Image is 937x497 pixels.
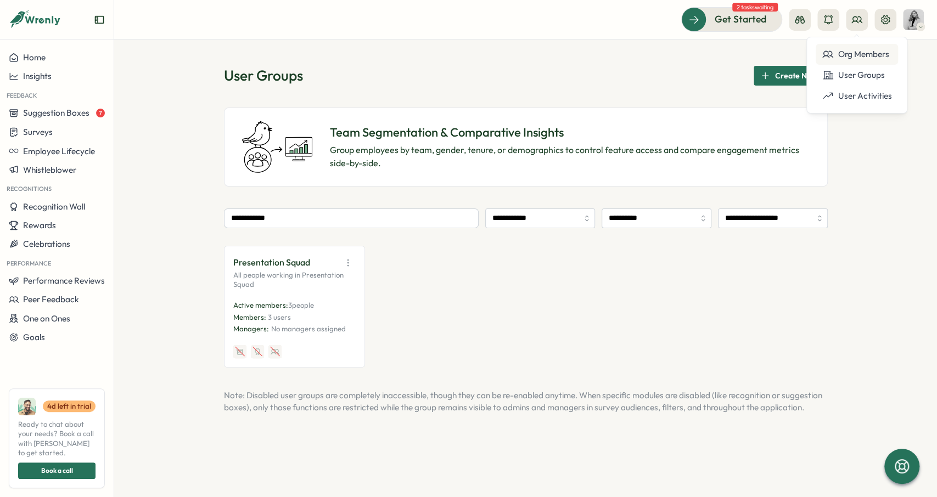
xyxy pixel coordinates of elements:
img: Kira Elle Cole [903,9,924,30]
span: 2 tasks waiting [732,3,778,12]
p: All people working in Presentation Squad [233,270,356,290]
button: Create New [754,66,828,86]
span: Surveys [23,127,53,137]
span: 3 people [288,301,314,309]
p: Managers: [233,324,269,334]
p: Team Segmentation & Comparative Insights [330,124,810,141]
a: User Activities [816,86,898,106]
img: Ali Khan [18,398,36,415]
span: Whistleblower [23,165,76,175]
button: Book a call [18,462,96,479]
p: Note: Disabled user groups are completely inaccessible, though they can be re-enabled anytime. Wh... [224,389,828,414]
span: Active members: [233,301,288,309]
span: 3 users [268,313,291,321]
button: Get Started [681,7,782,31]
a: 4d left in trial [43,400,96,413]
span: Employee Lifecycle [23,146,95,156]
p: No managers assigned [271,324,346,334]
p: Group employees by team, gender, tenure, or demographics to control feature access and compare en... [330,143,810,171]
span: Get Started [715,12,766,26]
span: Create New [775,66,817,85]
p: Presentation Squad [233,256,310,269]
span: Insights [23,71,52,81]
div: Org Members [822,48,891,60]
span: Suggestion Boxes [23,108,89,118]
span: Ready to chat about your needs? Book a call with [PERSON_NAME] to get started. [18,420,96,458]
div: User Groups [822,69,891,81]
span: 7 [96,109,105,117]
h1: User Groups [224,66,303,85]
span: Home [23,52,46,63]
span: Celebrations [23,239,70,249]
span: Rewards [23,220,56,230]
span: Peer Feedback [23,294,79,304]
button: Expand sidebar [94,14,105,25]
div: User Activities [822,90,891,102]
span: Performance Reviews [23,275,105,286]
span: Goals [23,332,45,342]
span: Members: [233,313,266,321]
a: User Groups [816,65,898,86]
span: Recognition Wall [23,201,85,212]
span: Book a call [41,463,73,478]
span: One on Ones [23,313,70,324]
a: Org Members [816,44,898,65]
